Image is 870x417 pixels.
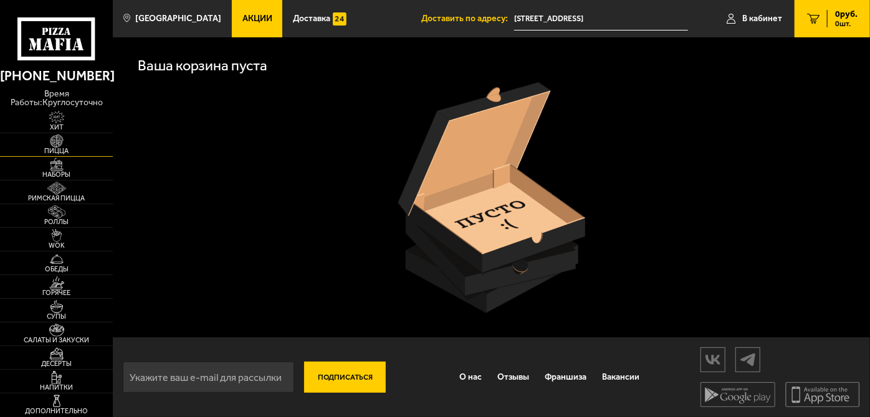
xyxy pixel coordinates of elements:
[514,7,688,30] input: Ваш адрес доставки
[138,59,267,73] h1: Ваша корзина пуста
[835,10,858,19] span: 0 руб.
[451,362,489,391] a: О нас
[595,362,648,391] a: Вакансии
[123,362,294,393] input: Укажите ваш e-mail для рассылки
[537,362,595,391] a: Франшиза
[490,362,537,391] a: Отзывы
[293,14,330,23] span: Доставка
[736,349,760,370] img: tg
[135,14,221,23] span: [GEOGRAPHIC_DATA]
[835,20,858,27] span: 0 шт.
[701,349,725,370] img: vk
[304,362,386,393] button: Подписаться
[398,82,585,313] img: пустая коробка
[742,14,782,23] span: В кабинет
[421,14,514,23] span: Доставить по адресу:
[514,7,688,30] span: Ленинградская область, Всеволожский район, Мурино, Воронцовский бульвар, 16к2
[333,12,347,26] img: 15daf4d41897b9f0e9f617042186c801.svg
[242,14,272,23] span: Акции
